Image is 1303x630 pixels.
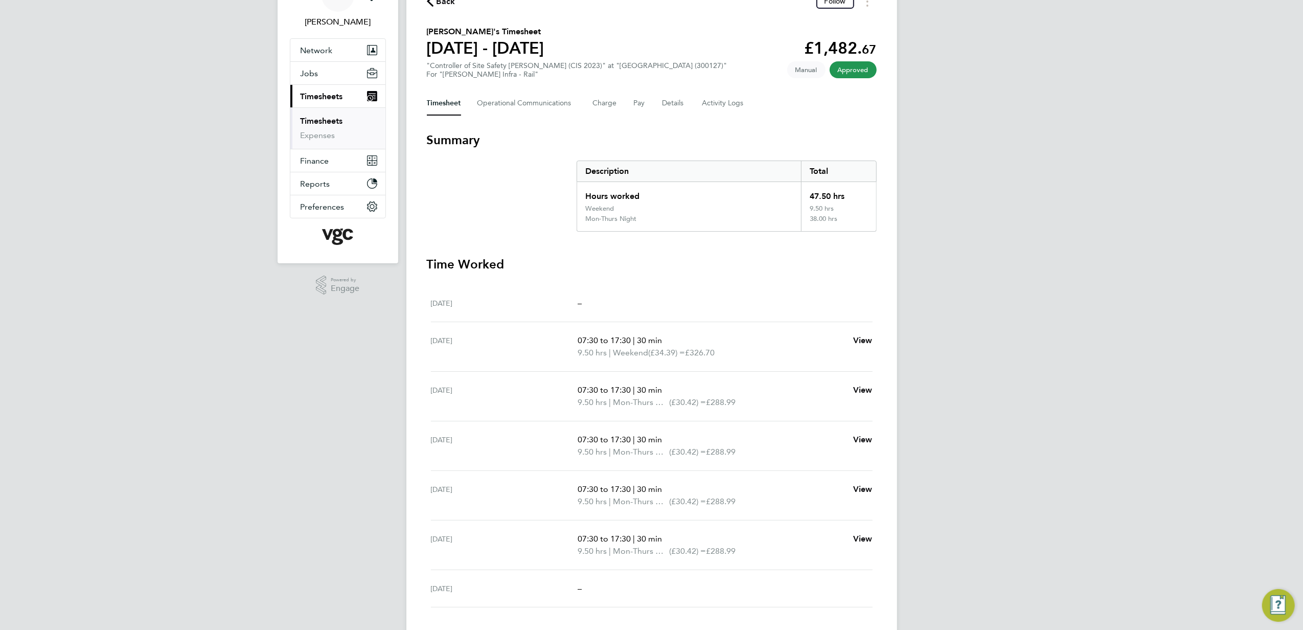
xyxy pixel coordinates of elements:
a: Go to home page [290,229,386,245]
span: 9.50 hrs [578,397,607,407]
a: Expenses [301,130,335,140]
div: 38.00 hrs [801,215,876,231]
span: £326.70 [685,348,715,357]
span: £288.99 [706,447,736,457]
span: 07:30 to 17:30 [578,385,631,395]
div: [DATE] [431,297,578,309]
div: "Controller of Site Safety [PERSON_NAME] (CIS 2023)" at "[GEOGRAPHIC_DATA] (300127)" [427,61,727,79]
button: Network [290,39,385,61]
span: | [633,335,635,345]
a: View [853,434,873,446]
button: Charge [593,91,618,116]
span: | [609,348,611,357]
a: Timesheets [301,116,343,126]
button: Engage Resource Center [1262,589,1295,622]
button: Reports [290,172,385,195]
span: Jana Venizelou [290,16,386,28]
div: Hours worked [577,182,802,205]
span: Finance [301,156,329,166]
span: | [633,385,635,395]
div: Mon-Thurs Night [585,215,636,223]
span: | [633,484,635,494]
span: View [853,335,873,345]
span: Jobs [301,69,318,78]
a: View [853,483,873,496]
div: [DATE] [431,483,578,508]
span: Mon-Thurs Night [613,496,669,508]
div: [DATE] [431,434,578,458]
span: 9.50 hrs [578,497,607,506]
span: 30 min [637,435,662,444]
span: 30 min [637,335,662,345]
button: Operational Communications [477,91,577,116]
span: 30 min [637,534,662,544]
span: (£30.42) = [669,546,706,556]
span: View [853,385,873,395]
span: 9.50 hrs [578,447,607,457]
button: Timesheets [290,85,385,107]
span: Network [301,46,333,55]
div: Description [577,161,802,182]
button: Jobs [290,62,385,84]
span: 07:30 to 17:30 [578,435,631,444]
h1: [DATE] - [DATE] [427,38,544,58]
div: For "[PERSON_NAME] Infra - Rail" [427,70,727,79]
img: vgcgroup-logo-retina.png [322,229,353,245]
div: [DATE] [431,334,578,359]
app-decimal: £1,482. [805,38,877,58]
span: | [609,397,611,407]
span: 9.50 hrs [578,348,607,357]
span: 07:30 to 17:30 [578,335,631,345]
a: View [853,533,873,545]
span: | [609,497,611,506]
span: View [853,484,873,494]
button: Details [662,91,686,116]
span: | [609,546,611,556]
div: Weekend [585,205,614,213]
button: Finance [290,149,385,172]
div: 47.50 hrs [801,182,876,205]
span: 07:30 to 17:30 [578,484,631,494]
span: Mon-Thurs Night [613,396,669,409]
span: Engage [331,284,359,293]
div: [DATE] [431,384,578,409]
span: (£30.42) = [669,497,706,506]
div: [DATE] [431,533,578,557]
div: [DATE] [431,582,578,595]
span: Mon-Thurs Night [613,545,669,557]
h3: Time Worked [427,256,877,273]
div: 9.50 hrs [801,205,876,215]
span: 30 min [637,385,662,395]
span: 07:30 to 17:30 [578,534,631,544]
button: Pay [634,91,646,116]
span: Mon-Thurs Night [613,446,669,458]
button: Timesheet [427,91,461,116]
span: – [578,583,582,593]
button: Activity Logs [702,91,745,116]
span: Powered by [331,276,359,284]
span: | [633,435,635,444]
span: 9.50 hrs [578,546,607,556]
div: Timesheets [290,107,385,149]
span: (£30.42) = [669,397,706,407]
span: 30 min [637,484,662,494]
span: This timesheet was manually created. [787,61,826,78]
span: View [853,534,873,544]
span: Preferences [301,202,345,212]
span: £288.99 [706,546,736,556]
a: View [853,334,873,347]
span: | [633,534,635,544]
a: Powered byEngage [316,276,359,295]
span: View [853,435,873,444]
h2: [PERSON_NAME]'s Timesheet [427,26,544,38]
span: This timesheet has been approved. [830,61,877,78]
h3: Summary [427,132,877,148]
span: – [578,298,582,308]
span: Timesheets [301,92,343,101]
span: Reports [301,179,330,189]
span: £288.99 [706,497,736,506]
span: (£34.39) = [648,348,685,357]
span: (£30.42) = [669,447,706,457]
div: Total [801,161,876,182]
a: View [853,384,873,396]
